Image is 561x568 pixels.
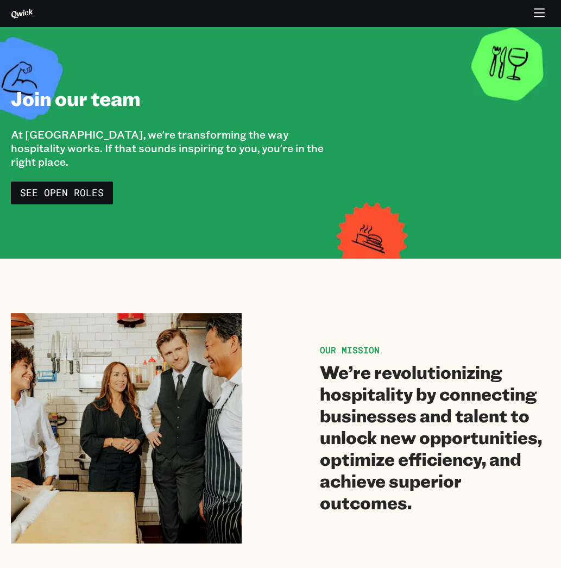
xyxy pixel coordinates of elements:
[11,313,242,544] img: We’re revolutionizing hospitality by connecting businesses and talent to unlock new opportunities...
[320,361,551,513] h2: We’re revolutionizing hospitality by connecting businesses and talent to unlock new opportunities...
[320,344,380,355] span: OUR MISSION
[11,86,141,110] h1: Join our team
[11,182,113,204] a: See Open Roles
[11,128,335,168] p: At [GEOGRAPHIC_DATA], we're transforming the way hospitality works. If that sounds inspiring to y...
